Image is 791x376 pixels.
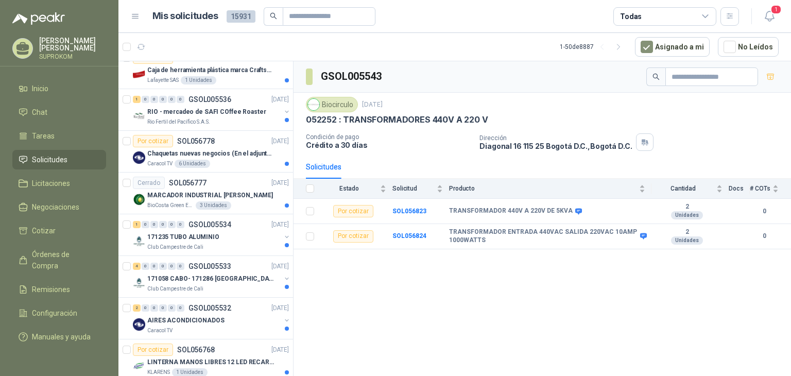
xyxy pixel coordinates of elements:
div: Biocirculo [306,97,358,112]
th: # COTs [750,179,791,199]
p: Diagonal 16 115 25 Bogotá D.C. , Bogotá D.C. [479,142,632,150]
div: Por cotizar [333,230,373,243]
a: 4 0 0 0 0 0 GSOL005533[DATE] Company Logo171058 CABO- 171286 [GEOGRAPHIC_DATA]Club Campestre de Cali [133,260,291,293]
div: 0 [142,96,149,103]
div: 0 [142,304,149,312]
p: [DATE] [271,303,289,313]
div: Solicitudes [306,161,341,173]
span: Inicio [32,83,48,94]
p: BioCosta Green Energy S.A.S [147,201,194,210]
p: SOL056777 [169,179,207,186]
p: Crédito a 30 días [306,141,471,149]
a: Chat [12,102,106,122]
div: 0 [168,221,176,228]
span: Tareas [32,130,55,142]
p: 052252 : TRANSFORMADORES 440V A 220 V [306,114,488,125]
a: Licitaciones [12,174,106,193]
div: Cerrado [133,177,165,189]
p: [DATE] [271,220,289,230]
p: 171235 TUBO ALUMINIO [147,232,219,242]
span: Solicitudes [32,154,67,165]
div: 0 [177,304,184,312]
h3: GSOL005543 [321,69,383,84]
img: Company Logo [133,235,145,247]
p: [DATE] [271,178,289,188]
span: Configuración [32,307,77,319]
span: Cantidad [651,185,714,192]
b: SOL056824 [392,232,426,240]
a: Manuales y ayuda [12,327,106,347]
p: SUPROKOM [39,54,106,60]
div: 0 [159,263,167,270]
div: Por cotizar [133,135,173,147]
div: 1 [133,96,141,103]
b: TRANSFORMADOR 440V A 220V DE 5KVA [449,207,573,215]
div: 0 [150,263,158,270]
p: AIRES ACONDICIONADOS [147,316,225,326]
p: GSOL005532 [188,304,231,312]
span: 15931 [227,10,255,23]
p: SOL056778 [177,138,215,145]
a: 2 0 0 0 0 0 GSOL005532[DATE] Company LogoAIRES ACONDICIONADOSCaracol TV [133,302,291,335]
div: 0 [150,304,158,312]
b: 2 [651,228,723,236]
a: Por cotizarSOL056778[DATE] Company LogoChaquetas nuevas negocios (En el adjunto mas informacion)C... [118,131,293,173]
div: 0 [177,221,184,228]
span: 1 [770,5,782,14]
div: Todas [620,11,642,22]
span: Licitaciones [32,178,70,189]
p: [DATE] [271,95,289,105]
p: LINTERNA MANOS LIBRES 12 LED RECARGALE [147,357,276,367]
a: SOL056823 [392,208,426,215]
span: Cotizar [32,225,56,236]
a: Órdenes de Compra [12,245,106,276]
div: 0 [142,221,149,228]
span: Negociaciones [32,201,79,213]
span: Manuales y ayuda [32,331,91,343]
p: GSOL005533 [188,263,231,270]
div: Por cotizar [333,205,373,217]
p: [DATE] [271,262,289,271]
a: Inicio [12,79,106,98]
a: Cotizar [12,221,106,241]
div: Unidades [671,211,703,219]
p: MARCADOR INDUSTRIAL [PERSON_NAME] [147,191,273,200]
a: Configuración [12,303,106,323]
h1: Mis solicitudes [152,9,218,24]
div: 0 [177,263,184,270]
a: CerradoSOL056777[DATE] Company LogoMARCADOR INDUSTRIAL [PERSON_NAME]BioCosta Green Energy S.A.S3 ... [118,173,293,214]
img: Company Logo [133,110,145,122]
div: 0 [177,96,184,103]
div: 0 [168,304,176,312]
p: Lafayette SAS [147,76,179,84]
img: Company Logo [133,360,145,372]
img: Logo peakr [12,12,65,25]
div: 1 [133,221,141,228]
div: Por cotizar [133,344,173,356]
div: 0 [150,221,158,228]
img: Company Logo [308,99,319,110]
p: Rio Fertil del Pacífico S.A.S. [147,118,210,126]
img: Company Logo [133,318,145,331]
a: 1 0 0 0 0 0 GSOL005536[DATE] Company LogoRIO - mercadeo de SAFI COffee RoasterRio Fertil del Pací... [133,93,291,126]
p: Caja de herramienta plástica marca Craftsman de 26 pulgadas color rojo y nego [147,65,276,75]
div: 6 Unidades [175,160,210,168]
button: No Leídos [718,37,779,57]
p: RIO - mercadeo de SAFI COffee Roaster [147,107,266,117]
p: [DATE] [271,136,289,146]
th: Docs [729,179,750,199]
span: # COTs [750,185,770,192]
div: 0 [142,263,149,270]
a: Negociaciones [12,197,106,217]
span: Órdenes de Compra [32,249,96,271]
p: [DATE] [271,345,289,355]
img: Company Logo [133,277,145,289]
p: Club Campestre de Cali [147,243,203,251]
p: SOL056768 [177,346,215,353]
p: [PERSON_NAME] [PERSON_NAME] [39,37,106,52]
div: 3 Unidades [196,201,231,210]
b: 0 [750,231,779,241]
span: Remisiones [32,284,70,295]
img: Company Logo [133,151,145,164]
